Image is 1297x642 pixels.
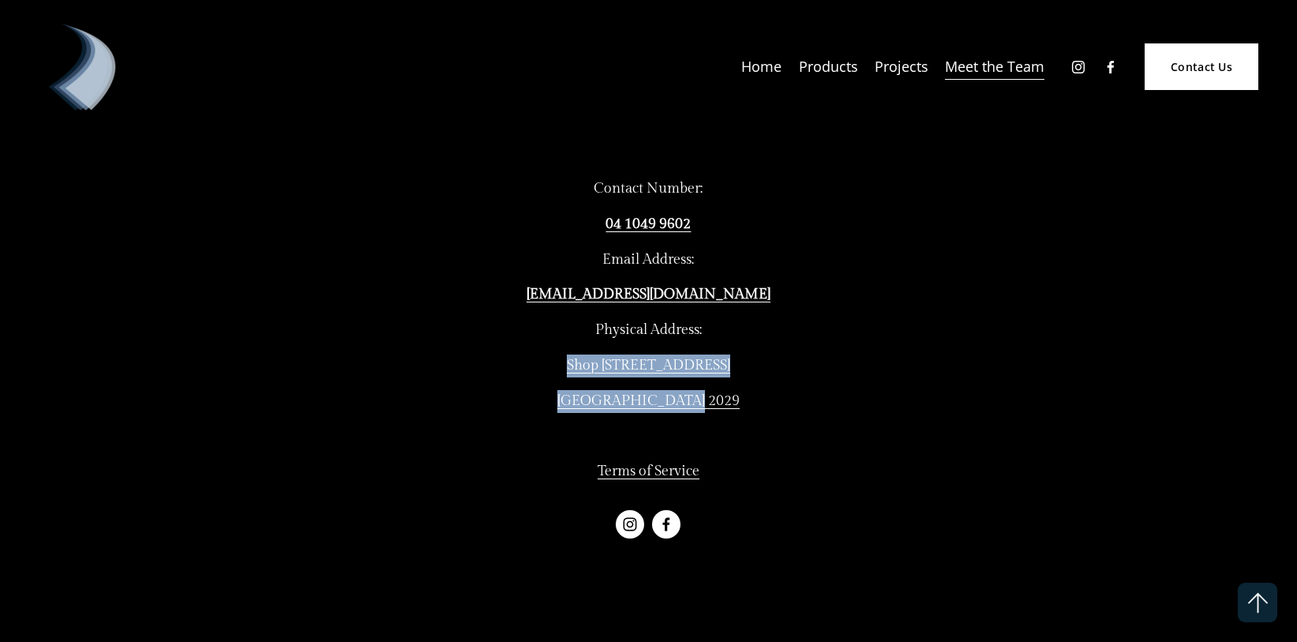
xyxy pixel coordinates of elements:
[1145,43,1258,89] a: Contact Us
[605,213,691,236] a: 04 1049 9602
[527,283,770,306] a: [EMAIL_ADDRESS][DOMAIN_NAME]
[616,510,644,539] a: Instagram
[39,24,126,111] img: Debonair | Curtains, Blinds, Shutters &amp; Awnings
[527,286,770,302] strong: [EMAIL_ADDRESS][DOMAIN_NAME]
[454,178,842,201] p: Contact Number:
[799,53,858,81] a: folder dropdown
[557,390,740,413] a: [GEOGRAPHIC_DATA] 2029
[652,510,680,539] a: Facebook
[567,355,730,377] a: Shop [STREET_ADDRESS]
[454,319,842,342] p: Physical Address:
[741,53,782,81] a: Home
[875,53,928,81] a: Projects
[1103,59,1119,75] a: Facebook
[605,216,691,232] strong: 04 1049 9602
[799,54,858,79] span: Products
[598,460,699,483] a: Terms of Service
[454,249,842,272] p: Email Address:
[945,53,1044,81] a: Meet the Team
[1070,59,1086,75] a: Instagram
